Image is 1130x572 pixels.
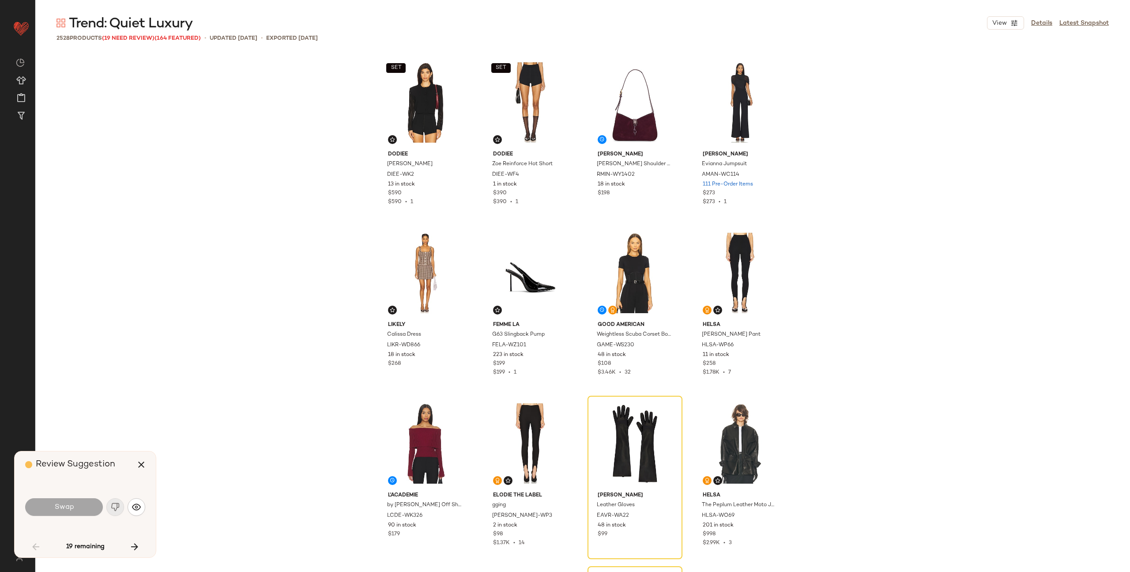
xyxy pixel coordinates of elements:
[516,199,518,205] span: 1
[597,331,671,339] span: Weightless Scuba Corset Bodysuit
[987,16,1024,30] button: View
[411,199,413,205] span: 1
[598,360,611,368] span: $108
[715,199,724,205] span: •
[696,399,784,488] img: HLSA-WO69_V1.jpg
[598,189,610,197] span: $198
[703,360,716,368] span: $258
[493,189,507,197] span: $390
[387,341,420,349] span: LIKR-WD866
[387,331,421,339] span: Calissa Dress
[495,478,500,483] img: svg%3e
[696,228,784,318] img: HLSA-WP66_V1.jpg
[703,492,777,500] span: Helsa
[625,370,631,375] span: 32
[388,360,401,368] span: $268
[16,58,25,67] img: svg%3e
[728,370,731,375] span: 7
[381,228,470,318] img: LIKR-WD866_V1.jpg
[388,530,400,538] span: $179
[388,321,463,329] span: LIKELY
[703,189,715,197] span: $273
[390,307,395,313] img: svg%3e
[505,478,511,483] img: svg%3e
[66,543,105,551] span: 19 remaining
[388,189,402,197] span: $590
[388,492,463,500] span: L'Academie
[591,399,679,488] img: EAVR-WA22_V1.jpg
[597,512,629,520] span: EAVR-WA22
[507,199,516,205] span: •
[492,341,526,349] span: FELA-WZ101
[36,460,115,469] span: Review Suggestion
[11,554,28,561] img: svg%3e
[492,171,519,179] span: DIEE-WF4
[486,228,575,318] img: FELA-WZ101_V1.jpg
[387,501,462,509] span: by [PERSON_NAME] Off Shoulder Sweater
[493,522,517,530] span: 2 in stock
[715,307,720,313] img: svg%3e
[210,34,257,43] p: updated [DATE]
[493,540,510,546] span: $1.37K
[493,151,568,159] span: Dodiee
[703,530,716,538] span: $998
[486,58,575,147] img: DIEE-WF4_V1.jpg
[720,540,729,546] span: •
[598,351,626,359] span: 48 in stock
[702,160,747,168] span: Evianna Jumpsuit
[597,341,634,349] span: GAME-WS230
[598,522,626,530] span: 48 in stock
[491,63,511,73] button: SET
[703,522,734,530] span: 201 in stock
[597,160,671,168] span: [PERSON_NAME] Shoulder Bag
[704,307,710,313] img: svg%3e
[598,151,672,159] span: [PERSON_NAME]
[702,331,761,339] span: [PERSON_NAME] Pant
[702,501,776,509] span: The Peplum Leather Moto Jacket
[388,181,415,189] span: 13 in stock
[495,307,500,313] img: svg%3e
[597,171,635,179] span: RMIN-WY1402
[492,501,506,509] span: gging
[591,58,679,147] img: RMIN-WY1402_V1.jpg
[598,370,616,375] span: $3.46K
[1059,19,1109,28] a: Latest Snapshot
[597,501,635,509] span: Leather Gloves
[69,15,192,33] span: Trend: Quiet Luxury
[492,160,553,168] span: Zoe Reinforce Hot Short
[486,399,575,488] img: EDIE-WP3_V1.jpg
[505,370,514,375] span: •
[493,351,524,359] span: 223 in stock
[102,35,154,42] span: (19 Need Review)
[715,478,720,483] img: svg%3e
[495,65,506,71] span: SET
[388,522,416,530] span: 90 in stock
[719,370,728,375] span: •
[492,331,545,339] span: G63 Slingback Pump
[493,360,505,368] span: $199
[402,199,411,205] span: •
[729,540,732,546] span: 3
[493,492,568,500] span: Elodie the Label
[266,34,318,43] p: Exported [DATE]
[56,34,201,43] div: Products
[703,321,777,329] span: Helsa
[703,181,753,189] span: 111 Pre-Order Items
[388,199,402,205] span: $590
[598,321,672,329] span: Good American
[610,307,615,313] img: svg%3e
[12,19,30,37] img: heart_red.DM2ytmEG.svg
[261,34,263,43] span: •
[696,58,784,147] img: AMAN-WC114_V1.jpg
[703,151,777,159] span: [PERSON_NAME]
[493,181,517,189] span: 1 in stock
[598,181,625,189] span: 18 in stock
[388,351,415,359] span: 18 in stock
[493,321,568,329] span: FEMME LA
[704,478,710,483] img: svg%3e
[598,492,672,500] span: [PERSON_NAME]
[56,19,65,27] img: svg%3e
[493,199,507,205] span: $390
[703,370,719,375] span: $1.78K
[703,540,720,546] span: $2.99K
